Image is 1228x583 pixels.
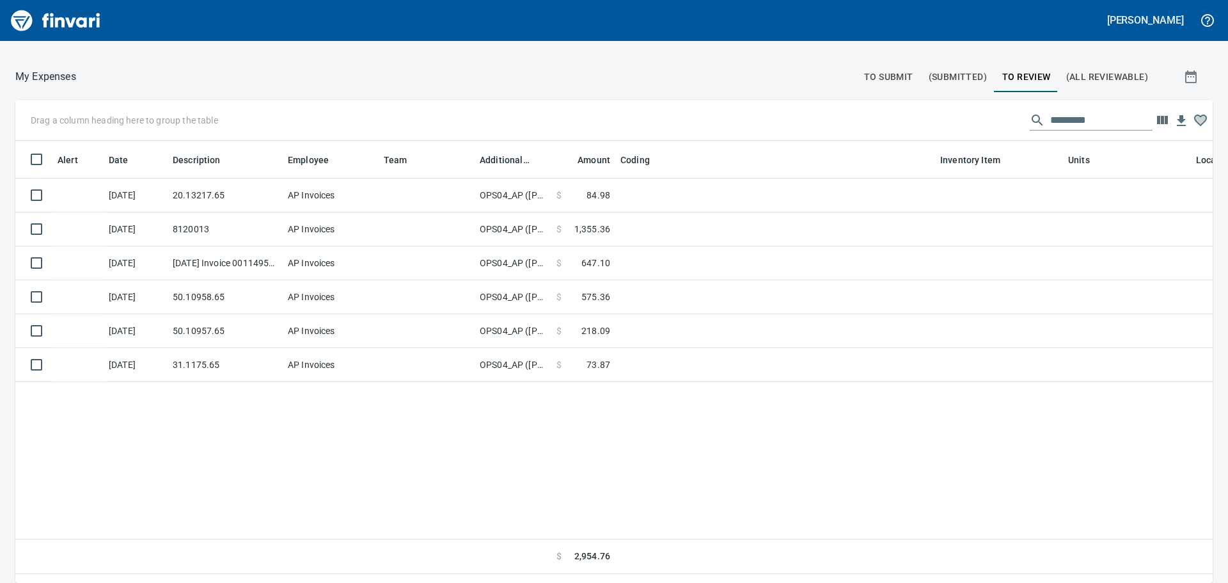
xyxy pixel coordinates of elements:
[940,152,1017,168] span: Inventory Item
[288,152,329,168] span: Employee
[475,314,551,348] td: OPS04_AP ([PERSON_NAME], [PERSON_NAME], [PERSON_NAME], [PERSON_NAME], [PERSON_NAME])
[104,179,168,212] td: [DATE]
[480,152,530,168] span: Additional Reviewer
[104,314,168,348] td: [DATE]
[556,291,562,303] span: $
[929,69,987,85] span: (Submitted)
[168,212,283,246] td: 8120013
[581,257,610,269] span: 647.10
[475,246,551,280] td: OPS04_AP ([PERSON_NAME], [PERSON_NAME], [PERSON_NAME], [PERSON_NAME], [PERSON_NAME])
[283,348,379,382] td: AP Invoices
[556,324,562,337] span: $
[173,152,237,168] span: Description
[1068,152,1106,168] span: Units
[384,152,407,168] span: Team
[58,152,95,168] span: Alert
[1172,61,1213,92] button: Show transactions within a particular date range
[384,152,424,168] span: Team
[475,179,551,212] td: OPS04_AP ([PERSON_NAME], [PERSON_NAME], [PERSON_NAME], [PERSON_NAME], [PERSON_NAME])
[480,152,546,168] span: Additional Reviewer
[1191,111,1210,130] button: Column choices favorited. Click to reset to default
[31,114,218,127] p: Drag a column heading here to group the table
[1104,10,1187,30] button: [PERSON_NAME]
[475,280,551,314] td: OPS04_AP ([PERSON_NAME], [PERSON_NAME], [PERSON_NAME], [PERSON_NAME], [PERSON_NAME])
[168,179,283,212] td: 20.13217.65
[283,280,379,314] td: AP Invoices
[58,152,78,168] span: Alert
[475,212,551,246] td: OPS04_AP ([PERSON_NAME], [PERSON_NAME], [PERSON_NAME], [PERSON_NAME], [PERSON_NAME])
[581,324,610,337] span: 218.09
[1068,152,1090,168] span: Units
[574,550,610,563] span: 2,954.76
[586,358,610,371] span: 73.87
[620,152,666,168] span: Coding
[556,223,562,236] span: $
[475,348,551,382] td: OPS04_AP ([PERSON_NAME], [PERSON_NAME], [PERSON_NAME], [PERSON_NAME], [PERSON_NAME])
[1066,69,1148,85] span: (All Reviewable)
[104,212,168,246] td: [DATE]
[168,246,283,280] td: [DATE] Invoice 001149500-0 from Cessco Inc (1-10167)
[104,246,168,280] td: [DATE]
[283,179,379,212] td: AP Invoices
[556,358,562,371] span: $
[574,223,610,236] span: 1,355.36
[578,152,610,168] span: Amount
[1153,111,1172,130] button: Choose columns to display
[288,152,345,168] span: Employee
[940,152,1000,168] span: Inventory Item
[556,189,562,202] span: $
[283,314,379,348] td: AP Invoices
[15,69,76,84] p: My Expenses
[168,348,283,382] td: 31.1175.65
[1107,13,1184,27] h5: [PERSON_NAME]
[283,246,379,280] td: AP Invoices
[561,152,610,168] span: Amount
[104,348,168,382] td: [DATE]
[1002,69,1051,85] span: To Review
[620,152,650,168] span: Coding
[556,550,562,563] span: $
[283,212,379,246] td: AP Invoices
[168,314,283,348] td: 50.10957.65
[173,152,221,168] span: Description
[1172,111,1191,131] button: Download Table
[556,257,562,269] span: $
[15,69,76,84] nav: breadcrumb
[104,280,168,314] td: [DATE]
[586,189,610,202] span: 84.98
[168,280,283,314] td: 50.10958.65
[8,5,104,36] img: Finvari
[109,152,129,168] span: Date
[864,69,913,85] span: To Submit
[109,152,145,168] span: Date
[581,291,610,303] span: 575.36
